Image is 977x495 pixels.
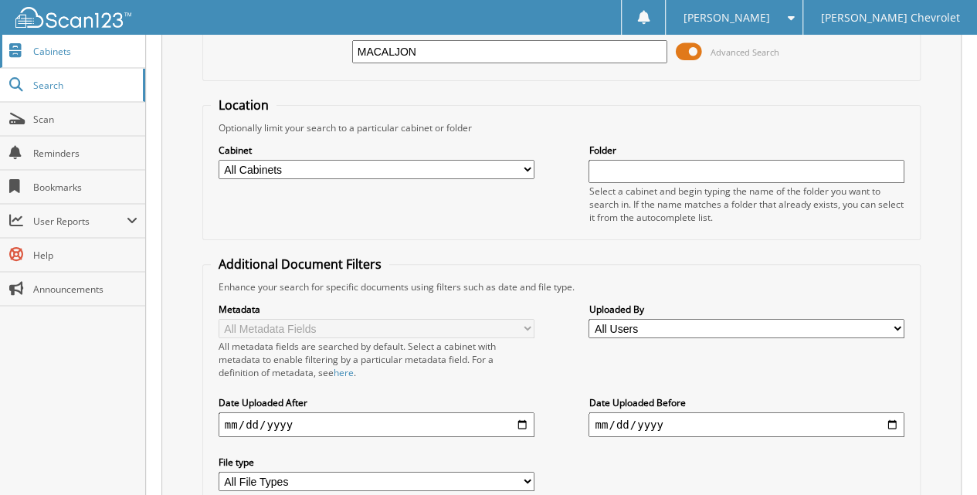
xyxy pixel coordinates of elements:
[33,181,137,194] span: Bookmarks
[219,456,534,469] label: File type
[33,79,135,92] span: Search
[900,421,977,495] iframe: Chat Widget
[219,303,534,316] label: Metadata
[684,13,770,22] span: [PERSON_NAME]
[219,412,534,437] input: start
[33,283,137,296] span: Announcements
[211,97,276,114] legend: Location
[589,303,904,316] label: Uploaded By
[589,144,904,157] label: Folder
[219,396,534,409] label: Date Uploaded After
[589,412,904,437] input: end
[219,144,534,157] label: Cabinet
[33,113,137,126] span: Scan
[33,249,137,262] span: Help
[589,396,904,409] label: Date Uploaded Before
[589,185,904,224] div: Select a cabinet and begin typing the name of the folder you want to search in. If the name match...
[219,340,534,379] div: All metadata fields are searched by default. Select a cabinet with metadata to enable filtering b...
[33,215,127,228] span: User Reports
[820,13,959,22] span: [PERSON_NAME] Chevrolet
[211,256,389,273] legend: Additional Document Filters
[33,45,137,58] span: Cabinets
[211,121,912,134] div: Optionally limit your search to a particular cabinet or folder
[15,7,131,28] img: scan123-logo-white.svg
[710,46,779,58] span: Advanced Search
[334,366,354,379] a: here
[211,280,912,293] div: Enhance your search for specific documents using filters such as date and file type.
[33,147,137,160] span: Reminders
